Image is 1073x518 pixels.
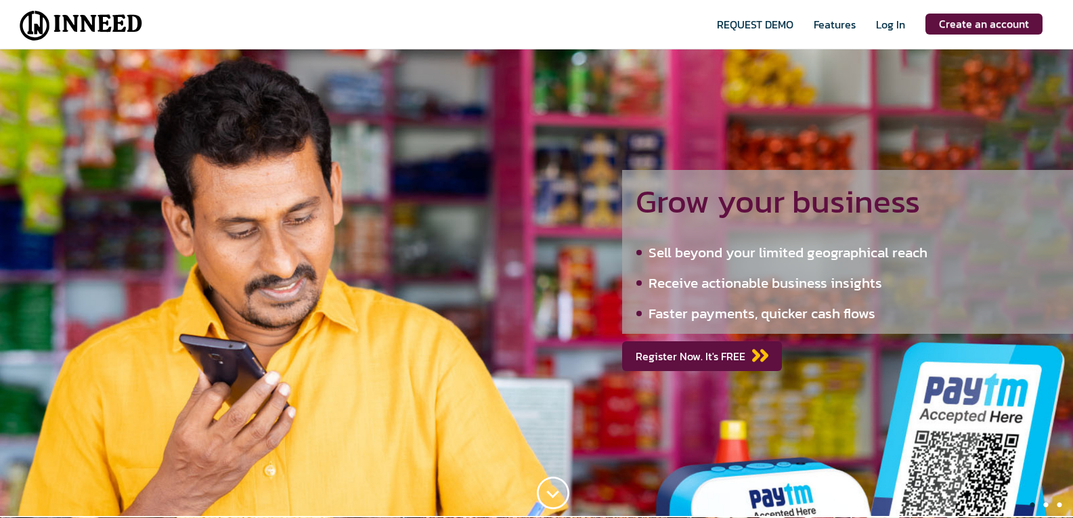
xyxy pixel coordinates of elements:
[925,14,1043,35] a: Create an account
[1026,498,1039,512] button: 1
[622,341,782,371] span: Register Now. It's FREE
[717,16,793,49] span: REQUEST DEMO
[14,9,149,43] img: Inneed
[814,16,856,49] span: Features
[876,16,905,49] span: Log In
[1039,498,1053,512] button: 2
[649,272,882,293] span: Receive actionable business insights
[649,303,875,324] span: Faster payments, quicker cash flows
[649,242,927,263] span: Sell beyond your limited geographical reach
[752,347,768,364] img: button_arrow.png
[1053,498,1066,512] button: 3
[622,170,1073,219] h1: Grow your business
